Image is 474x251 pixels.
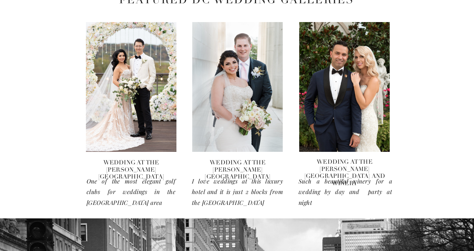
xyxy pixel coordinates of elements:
a: wedding at the [PERSON_NAME][GEOGRAPHIC_DATA] [86,159,176,173]
a: I love weddings at this luxury hotel and it is just 2 blocks from the [GEOGRAPHIC_DATA] [192,176,283,207]
a: Such a beautiful winery for a wedding by day and party at night [299,176,392,207]
a: wedding at the [PERSON_NAME][GEOGRAPHIC_DATA] and winery [300,158,389,172]
a: wedding at the [PERSON_NAME][GEOGRAPHIC_DATA] [192,159,283,175]
a: One of the most elegant golf clubs for weddings in the [GEOGRAPHIC_DATA] area [87,176,175,205]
